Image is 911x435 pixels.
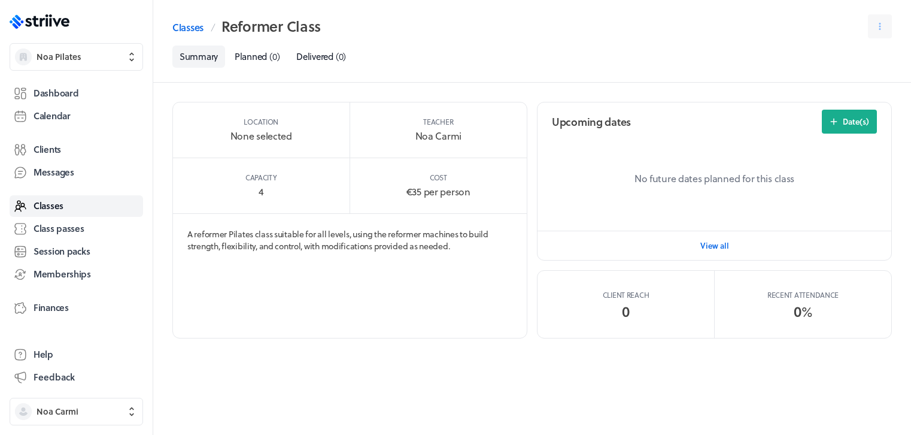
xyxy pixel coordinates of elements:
[619,172,810,185] p: No future dates planned for this class
[34,268,91,280] span: Memberships
[172,20,204,35] a: Classes
[10,83,143,104] a: Dashboard
[10,43,143,71] button: Noa Pilates
[296,50,333,63] span: Delivered
[767,290,839,300] p: Recent attendance
[10,105,143,127] a: Calendar
[552,114,631,129] h2: Upcoming dates
[259,185,264,199] p: 4
[289,46,353,68] a: Delivered(0)
[34,348,53,361] span: Help
[34,143,61,156] span: Clients
[794,304,812,319] p: 0
[430,173,447,182] p: Cost
[700,240,729,251] span: View all
[10,264,143,285] a: Memberships
[822,110,877,134] button: Date(s)
[336,50,346,63] span: ( 0 )
[10,162,143,183] a: Messages
[406,185,470,199] p: €35 per person
[10,139,143,161] a: Clients
[843,116,869,127] span: Date(s)
[876,400,905,429] iframe: gist-messenger-bubble-iframe
[34,301,69,314] span: Finances
[37,406,78,418] span: Noa Carmi
[415,129,461,143] p: Noa Carmi
[34,200,63,212] span: Classes
[172,46,225,68] a: Summary
[245,173,277,182] p: Capacity
[10,367,143,388] button: Feedback
[172,14,321,38] nav: Breadcrumb
[187,228,512,252] p: A reformer Pilates class suitable for all levels, using the reformer machines to build strength, ...
[34,222,84,235] span: Class passes
[34,245,90,258] span: Session packs
[10,297,143,319] a: Finances
[230,129,292,143] p: None selected
[269,50,280,63] span: ( 0 )
[34,110,71,122] span: Calendar
[10,241,143,262] a: Session packs
[244,117,278,126] p: Location
[34,371,75,383] span: Feedback
[700,234,729,258] button: View all
[603,290,649,300] p: Client reach
[235,50,267,63] span: Planned
[10,344,143,365] a: Help
[10,218,143,240] a: Class passes
[423,117,453,126] p: Teacher
[10,195,143,217] a: Classes
[221,14,321,38] h2: Reformer Class
[37,51,81,63] span: Noa Pilates
[10,398,143,425] button: Noa Carmi
[227,46,287,68] a: Planned(0)
[34,166,74,179] span: Messages
[172,46,892,68] nav: Tabs
[622,304,630,319] p: 0
[34,87,78,99] span: Dashboard
[801,302,813,321] span: %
